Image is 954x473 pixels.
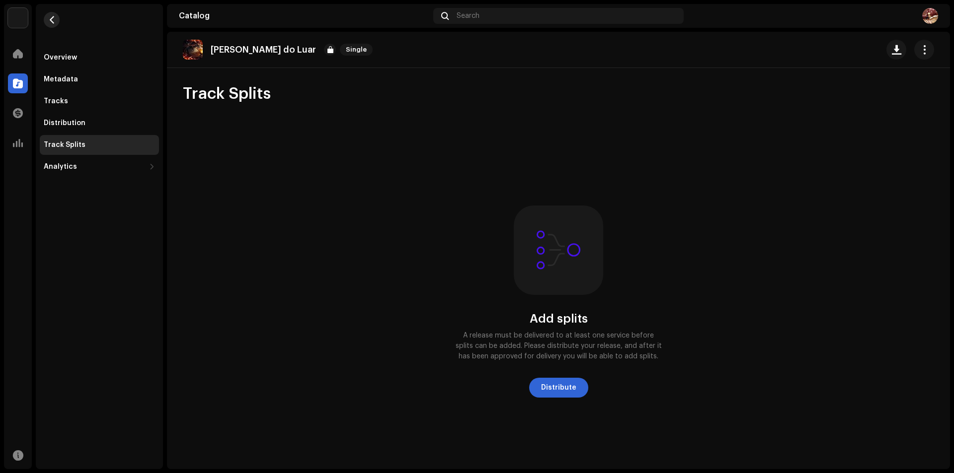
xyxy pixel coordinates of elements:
[922,8,938,24] img: 66881ff5-04fc-40b2-a21b-084bd07cbda6
[8,8,28,28] img: de0d2825-999c-4937-b35a-9adca56ee094
[183,40,203,60] img: 4bc7aacb-24cd-4b4b-ac02-fcba4e143211
[40,113,159,133] re-m-nav-item: Distribution
[44,97,68,105] div: Tracks
[44,75,78,83] div: Metadata
[44,54,77,62] div: Overview
[40,157,159,177] re-m-nav-dropdown: Analytics
[40,69,159,89] re-m-nav-item: Metadata
[44,119,85,127] div: Distribution
[40,135,159,155] re-m-nav-item: Track Splits
[179,12,429,20] div: Catalog
[183,84,271,104] span: Track Splits
[40,48,159,68] re-m-nav-item: Overview
[44,163,77,171] div: Analytics
[40,91,159,111] re-m-nav-item: Tracks
[211,45,316,55] p: [PERSON_NAME] do Luar
[529,378,588,398] button: Distribute
[541,378,576,398] span: Distribute
[44,141,85,149] div: Track Splits
[530,311,588,327] div: Add splits
[457,12,479,20] span: Search
[340,44,373,56] span: Single
[454,331,663,362] div: A release must be delivered to at least one service before splits can be added. Please distribute...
